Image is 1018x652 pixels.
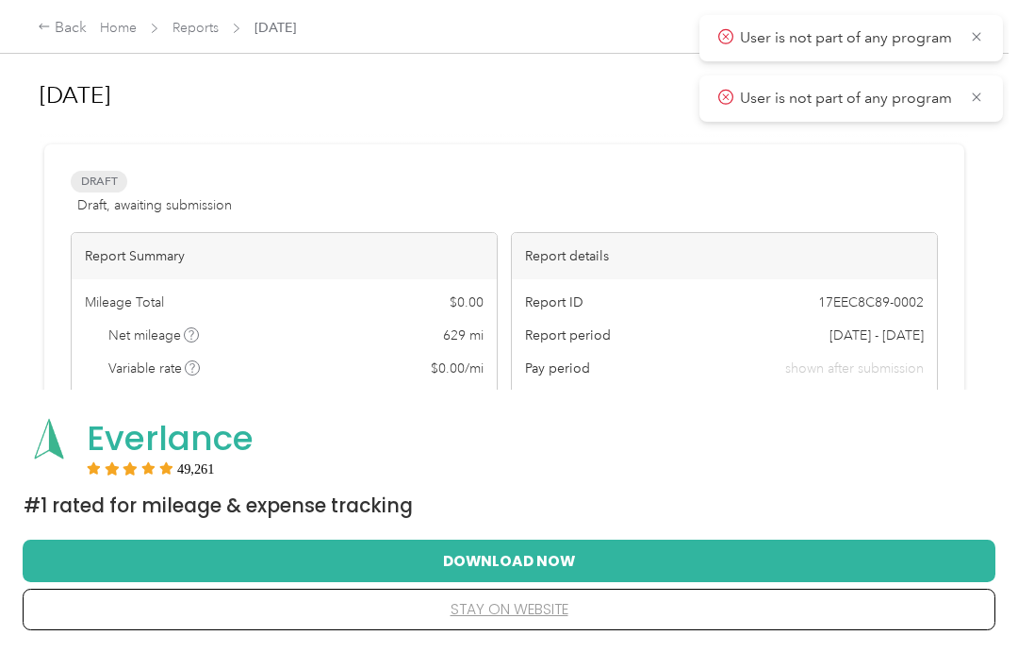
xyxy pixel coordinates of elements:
p: User is not part of any program [740,26,956,50]
div: Rating:5 stars [87,461,215,475]
div: Report details [512,233,937,279]
span: $ 0.00 [450,293,484,312]
span: Net mileage [108,326,200,345]
span: Mileage Total [85,293,164,312]
span: Draft [71,171,127,192]
span: 629 mi [443,326,484,345]
span: #1 Rated for Mileage & Expense Tracking [24,493,413,519]
span: Draft, awaiting submission [77,195,232,215]
span: shown after submission [785,359,924,378]
h1: Sep 2025 [40,73,724,118]
span: [DATE] - [DATE] [829,326,924,345]
span: User reviews count [177,463,215,475]
span: $ 0.00 / mi [431,359,484,378]
img: App logo [24,413,74,464]
span: Report ID [525,293,583,312]
span: Variable rate [108,359,201,378]
span: Report period [525,326,611,345]
a: Reports [172,20,219,36]
a: Home [100,20,137,36]
button: stay on website [53,590,965,629]
button: Download Now [53,541,965,580]
span: [DATE] [254,18,296,38]
div: Back [38,17,87,40]
span: Everlance [87,414,254,462]
p: User is not part of any program [740,87,956,110]
span: 17EEC8C89-0002 [818,293,924,312]
div: Report Summary [72,233,497,279]
span: Pay period [525,359,590,378]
